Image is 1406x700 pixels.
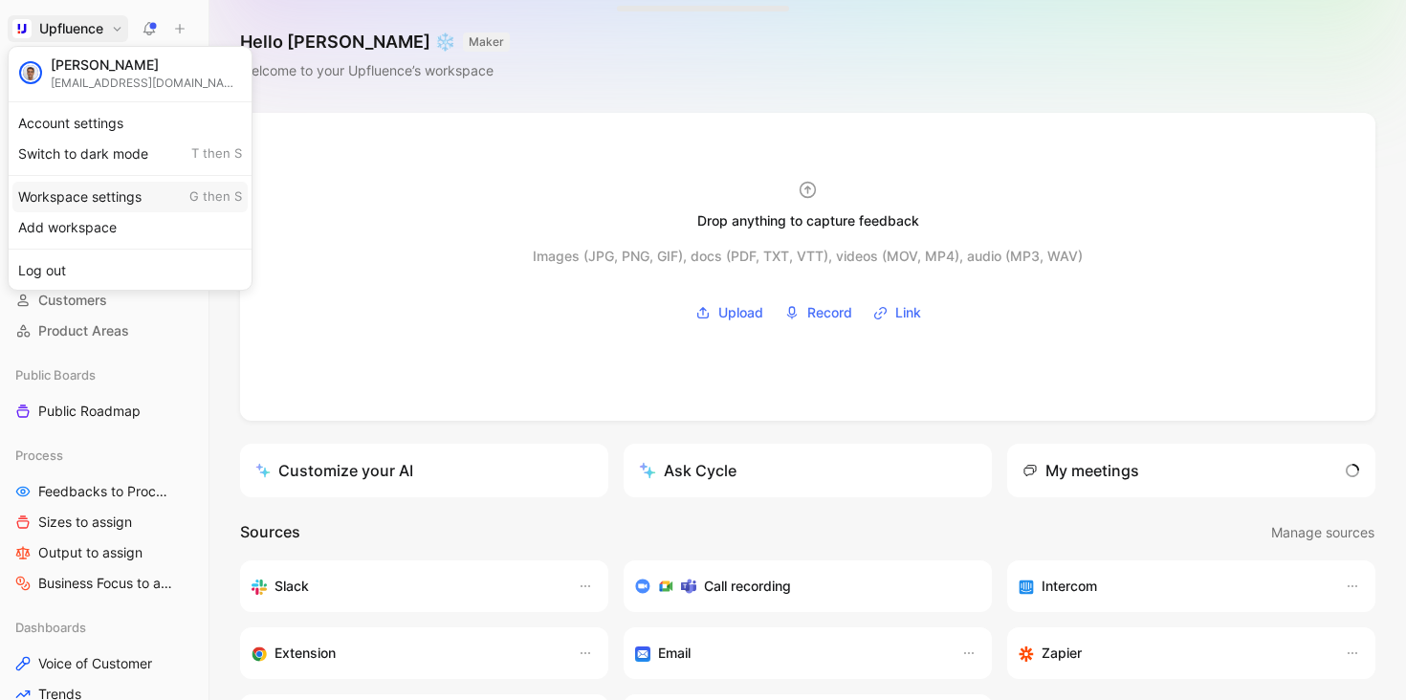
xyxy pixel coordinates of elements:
div: Log out [12,255,248,286]
div: [PERSON_NAME] [51,56,242,74]
div: Account settings [12,108,248,139]
div: Switch to dark mode [12,139,248,169]
img: avatar [21,63,40,82]
div: Add workspace [12,212,248,243]
span: G then S [189,188,242,206]
div: Workspace settings [12,182,248,212]
div: UpfluenceUpfluence [8,46,253,291]
span: T then S [191,145,242,163]
div: [EMAIL_ADDRESS][DOMAIN_NAME] [51,76,242,90]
